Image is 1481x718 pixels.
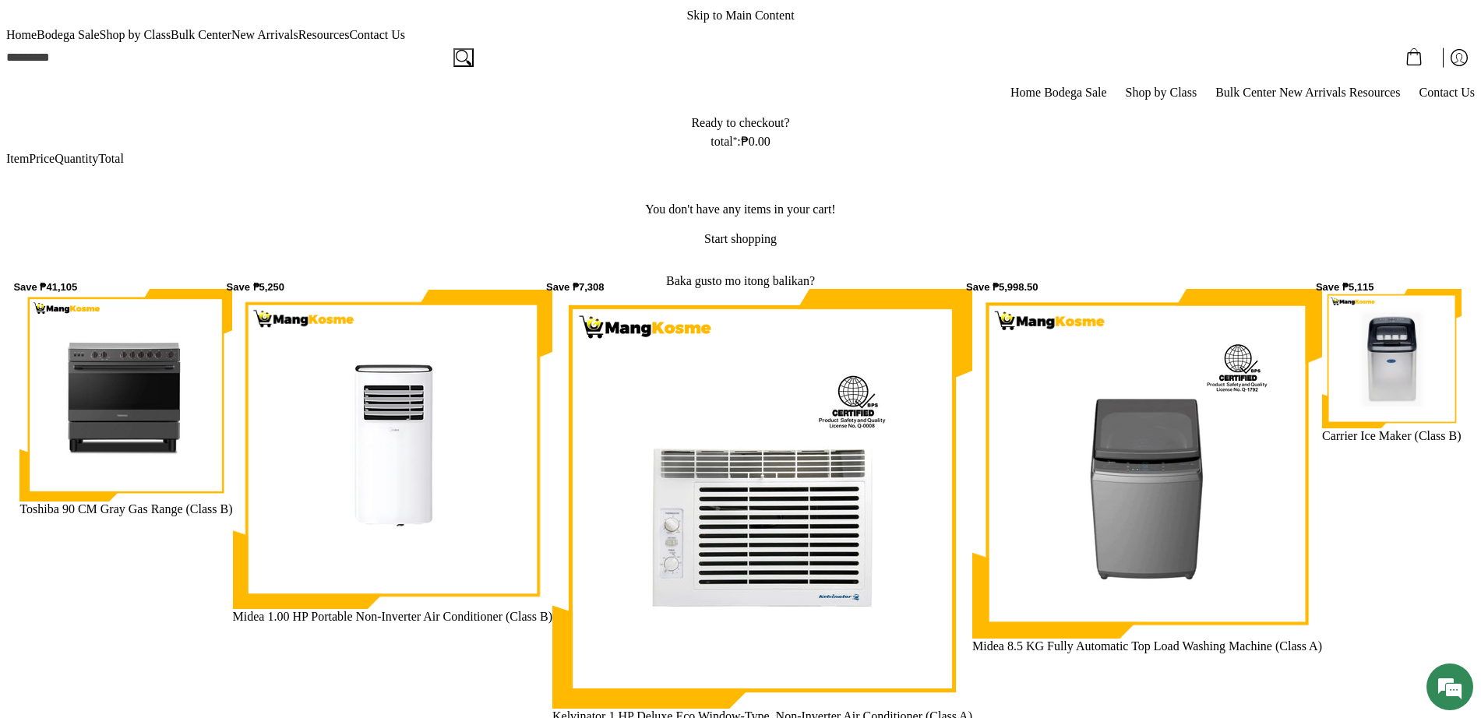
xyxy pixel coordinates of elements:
[6,83,1475,103] nav: Main Menu
[655,230,827,261] a: Start shopping
[55,151,98,167] h4: Quantity
[1322,429,1462,442] a: Carrier Ice Maker (Class B)
[19,290,232,501] img: toshiba-90-cm-5-burner-gas-range-gray-full-view-mang-kosme
[98,151,124,167] h4: Total
[29,151,55,167] h4: Price
[6,45,1475,71] ul: Customer Navigation
[1419,86,1475,99] span: Contact Us
[1316,283,1374,292] span: Save ₱5,115
[6,6,1475,26] a: Skip to Main Content
[1010,86,1041,99] span: Home
[741,136,770,149] span: ₱0.00
[1401,48,1437,67] span: •
[546,283,605,292] span: Save ₱7,308
[972,639,1322,653] a: Midea 8.5 KG Fully Automatic Top Load Washing Machine (Class A)
[349,28,405,41] span: Contact Us
[6,115,1475,131] h1: Ready to checkout?
[252,309,533,590] img: Midea 1.00 HP Portable Non-Inverter Air Conditioner (Class B)
[6,28,37,41] span: Home
[1425,48,1430,67] span: 0
[453,48,474,68] button: Search
[1394,45,1444,71] a: Cart
[1215,86,1276,99] span: Bulk Center
[1215,83,1276,103] a: Bulk Center
[1044,83,1122,103] a: Bodega Sale
[233,610,552,623] a: Midea 1.00 HP Portable Non-Inverter Air Conditioner (Class B)
[231,28,298,41] span: New Arrivals
[1444,45,1475,71] a: Log in
[298,28,350,41] span: Resources
[6,151,29,167] h4: Item
[1007,324,1287,604] img: Midea 8.5 KG Fully Automatic Top Load Washing Machine (Class A)
[1010,83,1041,103] a: Home
[19,502,232,516] a: Toshiba 90 CM Gray Gas Range (Class B)
[6,202,1475,217] h2: You don't have any items in your cart!
[622,359,902,639] img: Kelvinator 1 HP Deluxe Eco Window-Type, Non-Inverter Air Conditioner (Class A)
[1126,83,1213,103] a: Shop by Class
[1419,83,1475,103] a: Contact Us
[227,283,285,292] span: Save ₱5,250
[171,28,231,41] span: Bulk Center
[1322,289,1462,428] img: Carrier Ice Maker (Class B)
[439,152,610,183] button: Checkout
[1279,83,1346,103] a: New Arrivals
[100,28,171,41] span: Shop by Class
[1349,83,1416,103] a: Resources
[37,28,99,41] span: Bodega Sale
[1279,86,1346,99] span: New Arrivals
[1430,48,1434,67] span: ₱0
[966,283,1038,292] span: Save ₱5,998.50
[13,283,77,292] span: Save ₱41,105
[6,131,1475,150] h3: total :
[6,273,1475,289] h2: Baka gusto mo itong balikan?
